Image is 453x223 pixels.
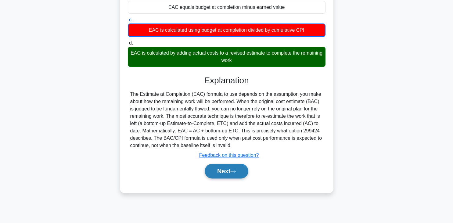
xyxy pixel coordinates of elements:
span: d. [129,40,133,45]
span: c. [129,17,133,22]
button: Next [205,164,248,178]
div: The Estimate at Completion (EAC) formula to use depends on the assumption you make about how the ... [130,91,323,149]
div: EAC is calculated using budget at completion divided by cumulative CPI [128,23,325,37]
h3: Explanation [131,75,322,86]
div: EAC is calculated by adding actual costs to a revised estimate to complete the remaining work [128,47,325,67]
div: EAC equals budget at completion minus earned value [128,1,325,14]
a: Feedback on this question? [199,153,259,158]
